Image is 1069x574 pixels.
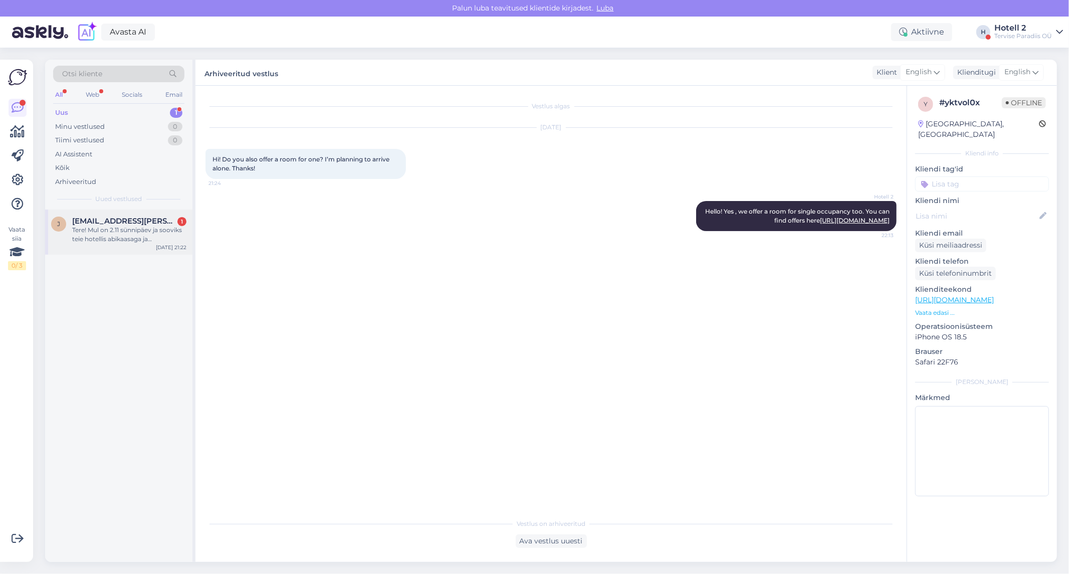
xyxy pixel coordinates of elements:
[101,24,155,41] a: Avasta AI
[915,196,1049,206] p: Kliendi nimi
[212,155,391,172] span: Hi! Do you also offer a room for one? I’m planning to arrive alone. Thanks!
[939,97,1002,109] div: # yktvol0x
[953,67,996,78] div: Klienditugi
[517,519,585,528] span: Vestlus on arhiveeritud
[156,244,186,251] div: [DATE] 21:22
[516,534,587,548] div: Ava vestlus uuesti
[915,239,986,252] div: Küsi meiliaadressi
[915,176,1049,192] input: Lisa tag
[205,102,897,111] div: Vestlus algas
[915,256,1049,267] p: Kliendi telefon
[915,346,1049,357] p: Brauser
[170,108,182,118] div: 1
[72,226,186,244] div: Tere! Mul on 2.11 sünnipäev ja sooviks teie hotellis abikaasaga ja tütrega(täiskasvanu) sellel aj...
[856,193,894,201] span: Hotell 2
[915,308,1049,317] p: Vaata edasi ...
[915,295,994,304] a: [URL][DOMAIN_NAME]
[55,149,92,159] div: AI Assistent
[976,25,990,39] div: H
[55,163,70,173] div: Kõik
[924,100,928,108] span: y
[55,122,105,132] div: Minu vestlused
[120,88,144,101] div: Socials
[915,393,1049,403] p: Märkmed
[96,195,142,204] span: Uued vestlused
[915,149,1049,158] div: Kliendi info
[1004,67,1030,78] span: English
[915,284,1049,295] p: Klienditeekond
[915,332,1049,342] p: iPhone OS 18.5
[55,177,96,187] div: Arhiveeritud
[8,261,26,270] div: 0 / 3
[163,88,184,101] div: Email
[918,119,1039,140] div: [GEOGRAPHIC_DATA], [GEOGRAPHIC_DATA]
[177,217,186,226] div: 1
[915,164,1049,174] p: Kliendi tag'id
[915,267,996,280] div: Küsi telefoninumbrit
[994,24,1063,40] a: Hotell 2Tervise Paradiis OÜ
[76,22,97,43] img: explore-ai
[994,24,1052,32] div: Hotell 2
[62,69,102,79] span: Otsi kliente
[205,123,897,132] div: [DATE]
[594,4,617,13] span: Luba
[891,23,952,41] div: Aktiivne
[72,217,176,226] span: jarv.ilona@gmail.com
[208,179,246,187] span: 21:24
[915,357,1049,367] p: Safari 22F76
[55,108,68,118] div: Uus
[994,32,1052,40] div: Tervise Paradiis OÜ
[1002,97,1046,108] span: Offline
[915,228,1049,239] p: Kliendi email
[873,67,897,78] div: Klient
[705,208,891,224] span: Hello! Yes , we offer a room for single occupancy too. You can find offers here
[8,68,27,87] img: Askly Logo
[8,225,26,270] div: Vaata siia
[915,377,1049,387] div: [PERSON_NAME]
[57,220,60,228] span: j
[55,135,104,145] div: Tiimi vestlused
[204,66,278,79] label: Arhiveeritud vestlus
[820,217,890,224] a: [URL][DOMAIN_NAME]
[916,211,1037,222] input: Lisa nimi
[856,232,894,239] span: 22:13
[84,88,101,101] div: Web
[168,122,182,132] div: 0
[906,67,932,78] span: English
[168,135,182,145] div: 0
[53,88,65,101] div: All
[915,321,1049,332] p: Operatsioonisüsteem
